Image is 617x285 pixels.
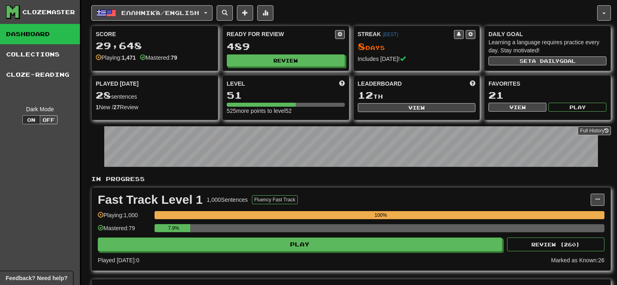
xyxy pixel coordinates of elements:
[227,30,335,38] div: Ready for Review
[237,5,253,21] button: Add sentence to collection
[98,194,203,206] div: Fast Track Level 1
[488,103,546,112] button: View
[252,195,298,204] button: Fluency Fast Track
[358,80,402,88] span: Leaderboard
[98,257,139,263] span: Played [DATE]: 0
[6,105,74,113] div: Dark Mode
[121,9,199,16] span: Ελληνικά / English
[488,90,606,100] div: 21
[96,54,136,62] div: Playing:
[217,5,233,21] button: Search sentences
[122,54,136,61] strong: 1,471
[96,89,111,101] span: 28
[551,256,604,264] div: Marked as Known: 26
[227,80,245,88] span: Level
[488,56,606,65] button: Seta dailygoal
[171,54,177,61] strong: 79
[96,90,214,101] div: sentences
[96,103,214,111] div: New / Review
[96,80,139,88] span: Played [DATE]
[96,104,99,110] strong: 1
[114,104,120,110] strong: 27
[227,90,345,100] div: 51
[227,54,345,67] button: Review
[470,80,475,88] span: This week in points, UTC
[22,8,75,16] div: Clozemaster
[22,115,40,124] button: On
[207,196,248,204] div: 1,000 Sentences
[96,30,214,38] div: Score
[91,175,611,183] p: In Progress
[91,5,213,21] button: Ελληνικά/English
[358,30,454,38] div: Streak
[98,237,502,251] button: Play
[6,274,67,282] span: Open feedback widget
[358,41,476,52] div: Day s
[98,211,150,225] div: Playing: 1,000
[157,211,604,219] div: 100%
[488,30,606,38] div: Daily Goal
[532,58,559,64] span: a daily
[140,54,177,62] div: Mastered:
[358,89,373,101] span: 12
[358,103,476,112] button: View
[227,107,345,115] div: 525 more points to level 52
[383,32,398,37] a: (EEST)
[358,41,365,52] span: 8
[96,41,214,51] div: 29,648
[507,237,604,251] button: Review (260)
[157,224,190,232] div: 7.9%
[358,90,476,101] div: th
[227,41,345,52] div: 489
[339,80,345,88] span: Score more points to level up
[98,224,150,237] div: Mastered: 79
[548,103,606,112] button: Play
[488,38,606,54] div: Learning a language requires practice every day. Stay motivated!
[578,126,611,135] a: Full History
[488,80,606,88] div: Favorites
[358,55,476,63] div: Includes [DATE]!
[257,5,273,21] button: More stats
[40,115,58,124] button: Off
